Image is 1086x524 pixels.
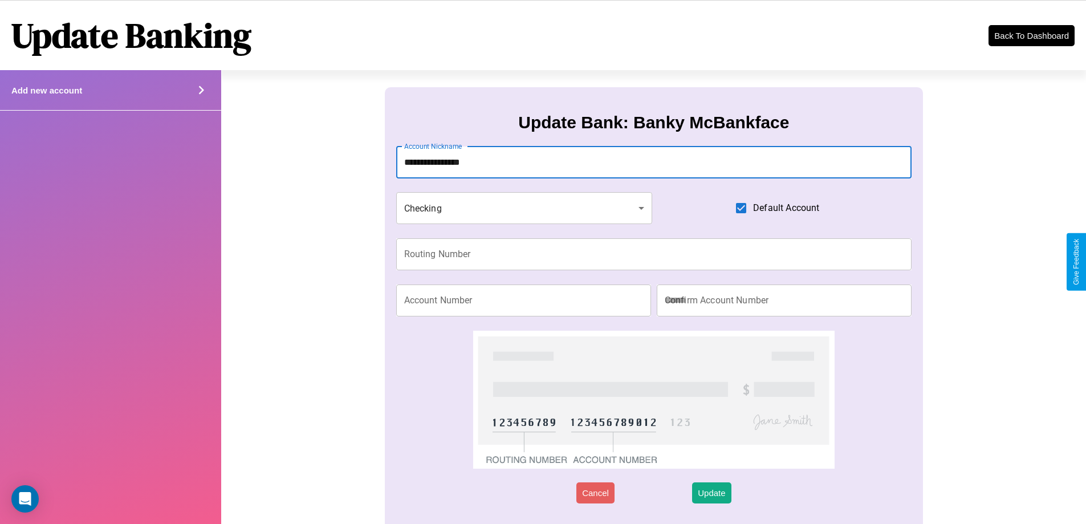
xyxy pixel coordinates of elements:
div: Open Intercom Messenger [11,485,39,513]
div: Give Feedback [1072,239,1080,285]
button: Cancel [576,482,615,503]
img: check [473,331,834,469]
label: Account Nickname [404,141,462,151]
h1: Update Banking [11,12,251,59]
div: Checking [396,192,653,224]
span: Default Account [753,201,819,215]
button: Update [692,482,731,503]
h3: Update Bank: Banky McBankface [518,113,789,132]
h4: Add new account [11,86,82,95]
button: Back To Dashboard [989,25,1075,46]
